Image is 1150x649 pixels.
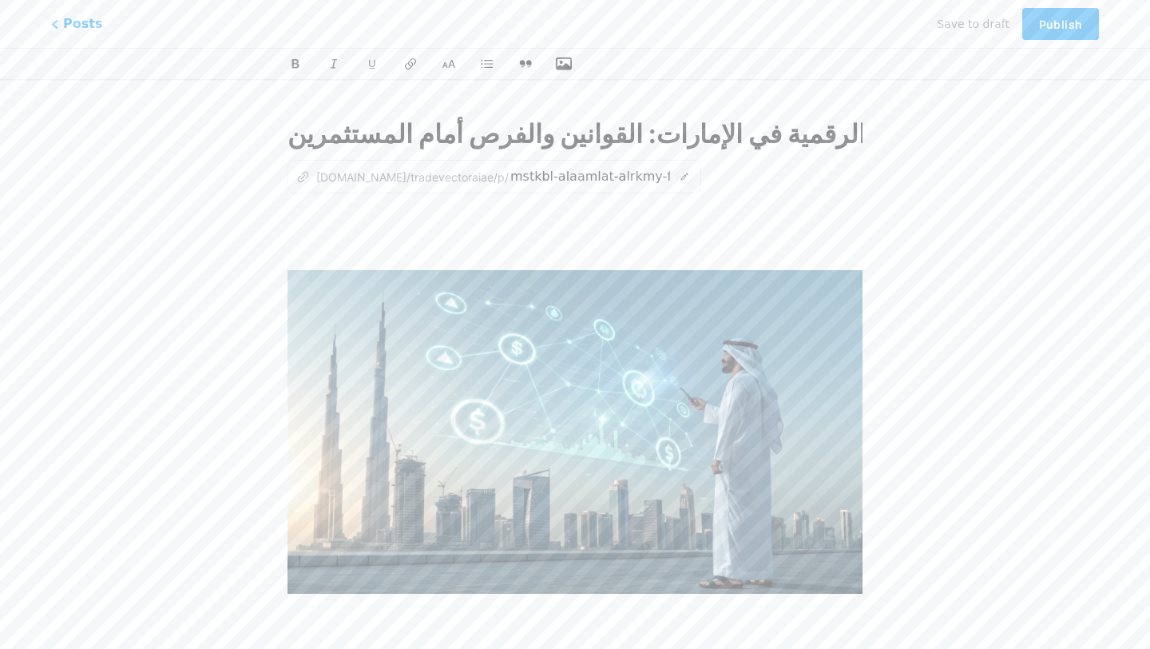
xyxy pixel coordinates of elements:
[296,169,509,185] div: [DOMAIN_NAME]/tradevectoraiae/p/
[1039,18,1082,31] span: Publish
[51,14,102,34] span: Posts
[937,8,1009,40] button: Save to draft
[287,115,862,153] input: Title
[287,270,862,594] img: مستقبل العملات الرقمية في الإمارات: القوانين والفرص أمام المستثمرين
[1022,8,1099,40] button: Publish
[937,18,1009,30] span: Save to draft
